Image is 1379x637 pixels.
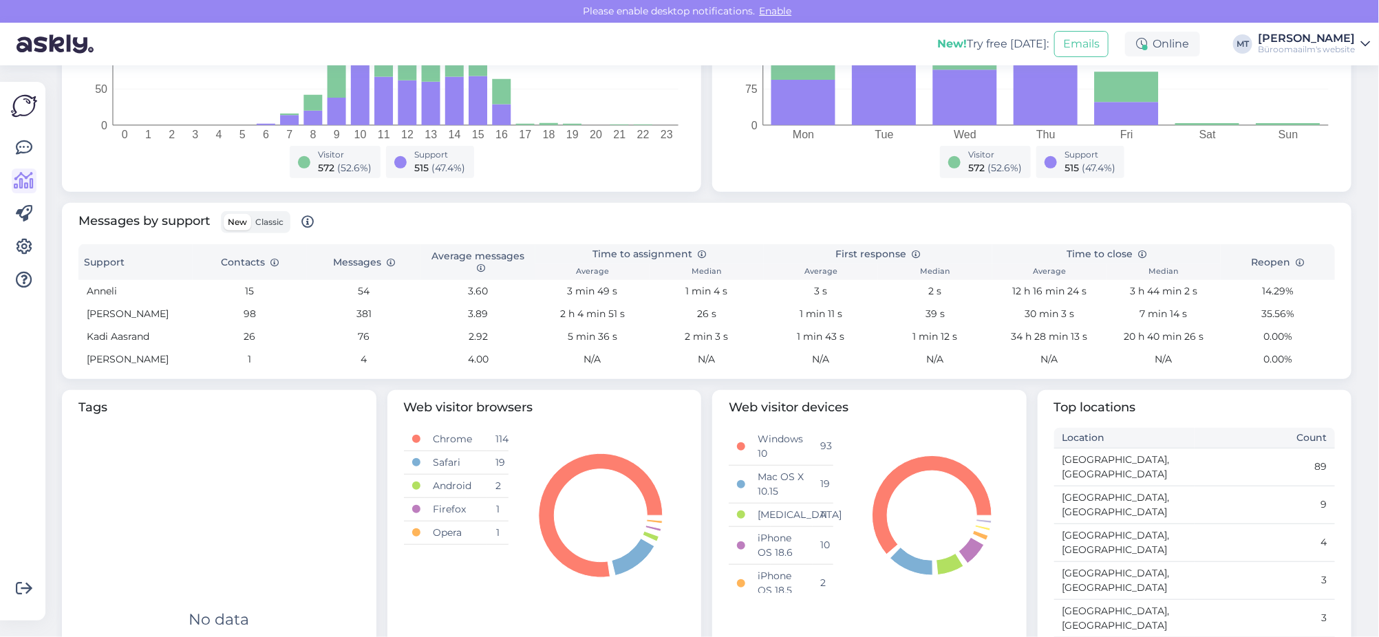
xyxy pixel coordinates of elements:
td: 20 h 40 min 26 s [1107,325,1221,348]
th: Average [764,264,878,280]
tspan: 4 [216,129,222,140]
tspan: 0 [751,120,758,131]
td: 54 [307,280,421,303]
td: 93 [813,428,833,466]
td: 11 [813,503,833,526]
tspan: 6 [263,129,269,140]
td: Firefox [425,497,487,521]
th: Time to close [992,244,1221,264]
tspan: 2 [169,129,175,140]
tspan: Tue [875,129,894,140]
span: ( 52.6 %) [338,162,372,174]
td: N/A [764,348,878,371]
span: Messages by support [78,211,314,233]
tspan: 0 [122,129,128,140]
tspan: 50 [95,83,107,95]
td: [GEOGRAPHIC_DATA], [GEOGRAPHIC_DATA] [1054,599,1195,637]
div: Try free [DATE]: [937,36,1049,52]
td: [PERSON_NAME] [78,348,193,371]
td: 3.89 [421,303,535,325]
td: 15 [193,280,307,303]
button: Emails [1054,31,1109,57]
td: 0.00% [1221,348,1335,371]
tspan: 18 [543,129,555,140]
td: N/A [878,348,992,371]
span: Classic [255,217,284,227]
tspan: 0 [101,120,107,131]
td: 34 h 28 min 13 s [992,325,1107,348]
div: Visitor [319,149,372,161]
tspan: 75 [745,83,758,95]
span: ( 47.4 %) [1082,162,1116,174]
td: [GEOGRAPHIC_DATA], [GEOGRAPHIC_DATA] [1054,523,1195,561]
td: 10 [813,526,833,564]
th: Contacts [193,244,307,280]
td: Chrome [425,428,487,451]
td: 3 h 44 min 2 s [1107,280,1221,303]
td: 1 [193,348,307,371]
td: 1 min 4 s [650,280,764,303]
td: 4 [1195,523,1335,561]
td: 5 min 36 s [535,325,650,348]
tspan: 7 [286,129,292,140]
tspan: 19 [566,129,579,140]
tspan: Sun [1279,129,1298,140]
th: Location [1054,428,1195,449]
td: 19 [813,465,833,503]
td: 1 [487,497,508,521]
td: N/A [650,348,764,371]
tspan: Thu [1036,129,1056,140]
tspan: 8 [310,129,317,140]
a: [PERSON_NAME]Büroomaailm's website [1258,33,1371,55]
td: [GEOGRAPHIC_DATA], [GEOGRAPHIC_DATA] [1054,561,1195,599]
td: 3 s [764,280,878,303]
td: 35.56% [1221,303,1335,325]
th: Median [878,264,992,280]
span: Web visitor browsers [404,398,685,417]
div: Visitor [969,149,1023,161]
tspan: 17 [519,129,531,140]
td: Mac OS X 10.15 [749,465,812,503]
tspan: Wed [954,129,976,140]
tspan: 13 [425,129,437,140]
td: 3.60 [421,280,535,303]
div: Support [415,149,466,161]
td: 4 [307,348,421,371]
td: 9 [1195,486,1335,523]
td: [PERSON_NAME] [78,303,193,325]
td: 14.29% [1221,280,1335,303]
span: 515 [415,162,429,174]
th: First response [764,244,992,264]
tspan: Sat [1199,129,1217,140]
span: New [228,217,247,227]
span: Top locations [1054,398,1336,417]
td: 4.00 [421,348,535,371]
tspan: 12 [401,129,414,140]
tspan: Fri [1120,129,1133,140]
span: Web visitor devices [729,398,1010,417]
td: 114 [487,428,508,451]
td: 76 [307,325,421,348]
td: N/A [535,348,650,371]
td: [GEOGRAPHIC_DATA], [GEOGRAPHIC_DATA] [1054,486,1195,523]
td: 1 min 12 s [878,325,992,348]
th: Messages [307,244,421,280]
td: 39 s [878,303,992,325]
th: Median [650,264,764,280]
img: Askly Logo [11,93,37,119]
td: 3 [1195,599,1335,637]
tspan: 1 [145,129,151,140]
span: Tags [78,398,360,417]
td: 2 min 3 s [650,325,764,348]
td: 2.92 [421,325,535,348]
td: 2 h 4 min 51 s [535,303,650,325]
td: Kadi Aasrand [78,325,193,348]
tspan: 21 [613,129,626,140]
td: 0.00% [1221,325,1335,348]
td: 1 min 43 s [764,325,878,348]
td: 26 [193,325,307,348]
td: 3 min 49 s [535,280,650,303]
td: Safari [425,451,487,474]
td: 1 min 11 s [764,303,878,325]
div: MT [1233,34,1252,54]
